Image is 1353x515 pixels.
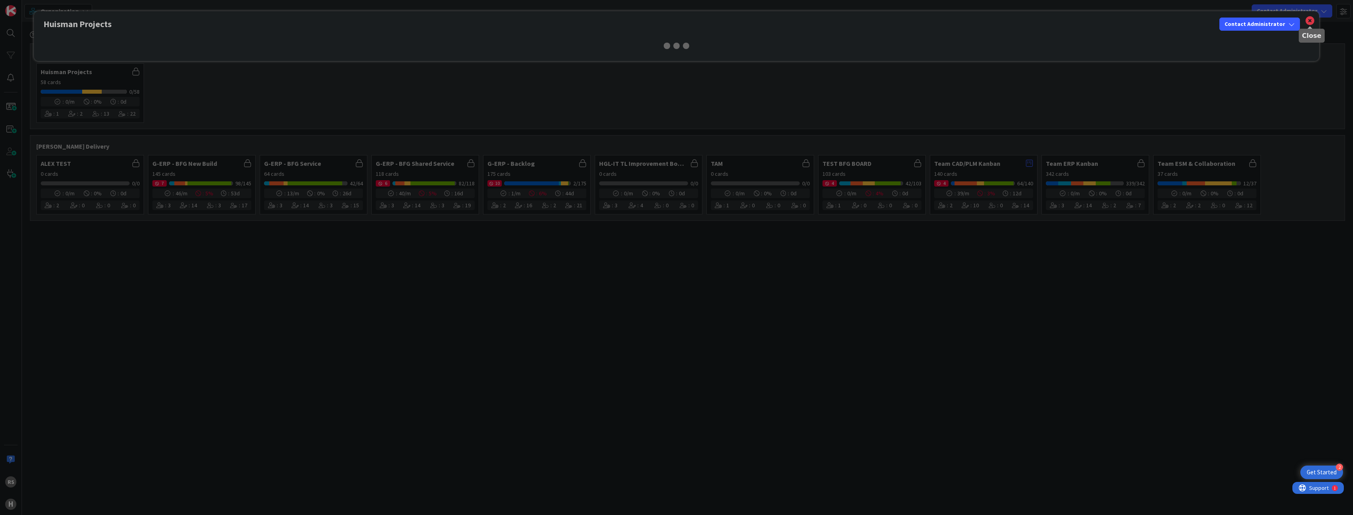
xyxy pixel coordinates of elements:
[17,1,36,11] span: Support
[1219,18,1300,31] button: Contact Administrator
[1307,468,1337,476] div: Get Started
[41,3,43,10] div: 1
[1302,32,1321,39] h5: Close
[1300,466,1343,479] div: Open Get Started checklist, remaining modules: 2
[1336,464,1343,471] div: 2
[43,19,1219,29] b: Huisman Projects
